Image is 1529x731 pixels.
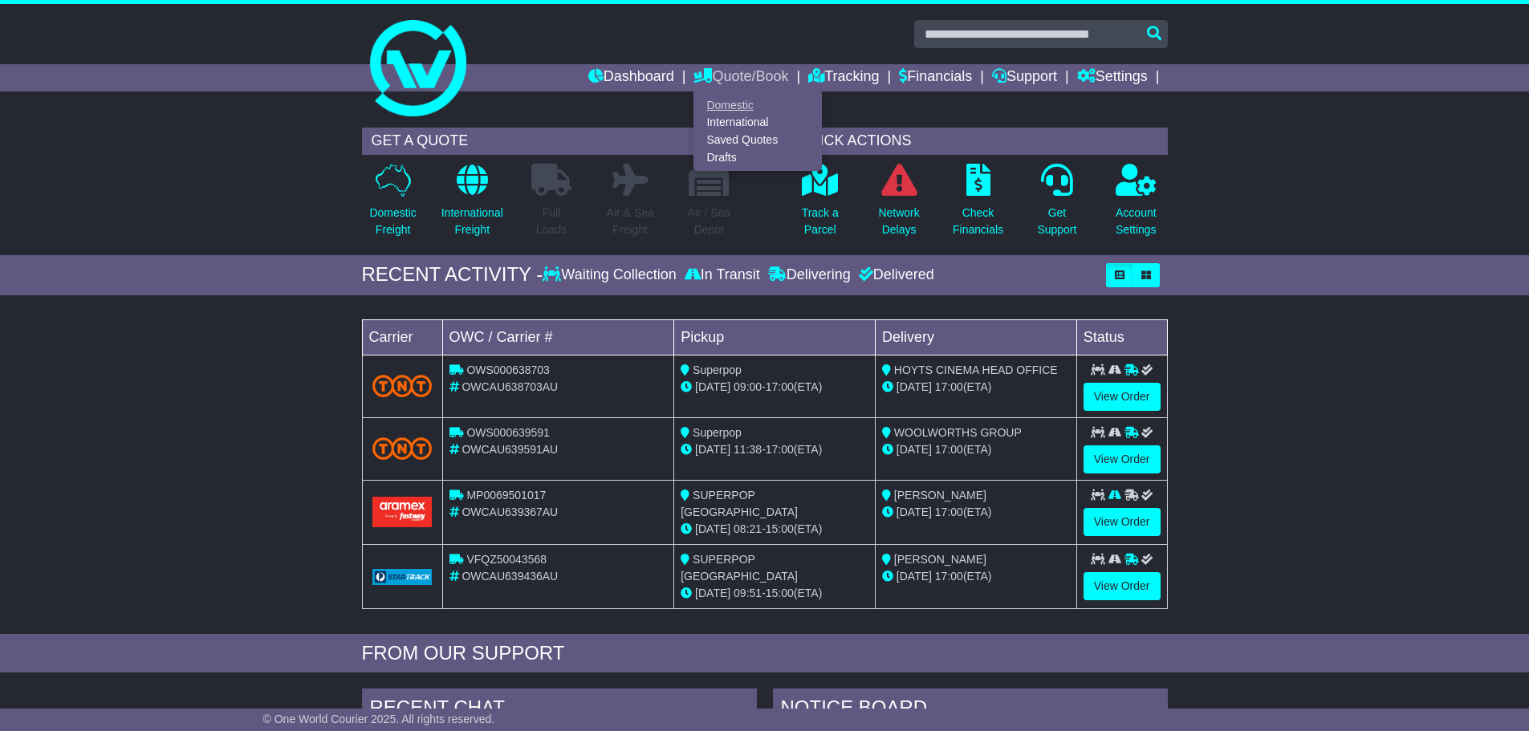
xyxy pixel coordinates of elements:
[695,443,730,456] span: [DATE]
[789,128,1168,155] div: QUICK ACTIONS
[1076,319,1167,355] td: Status
[466,426,550,439] span: OWS000639591
[466,489,546,502] span: MP0069501017
[694,132,821,149] a: Saved Quotes
[693,91,822,171] div: Quote/Book
[1116,205,1157,238] p: Account Settings
[935,380,963,393] span: 17:00
[894,426,1022,439] span: WOOLWORTHS GROUP
[462,443,558,456] span: OWCAU639591AU
[681,521,868,538] div: - (ETA)
[681,441,868,458] div: - (ETA)
[897,570,932,583] span: [DATE]
[1084,383,1161,411] a: View Order
[801,163,840,247] a: Track aParcel
[935,506,963,518] span: 17:00
[855,266,934,284] div: Delivered
[766,380,794,393] span: 17:00
[734,587,762,599] span: 09:51
[1084,445,1161,473] a: View Order
[882,379,1070,396] div: (ETA)
[462,506,558,518] span: OWCAU639367AU
[681,489,798,518] span: SUPERPOP [GEOGRAPHIC_DATA]
[362,128,741,155] div: GET A QUOTE
[362,319,442,355] td: Carrier
[878,205,919,238] p: Network Delays
[734,522,762,535] span: 08:21
[882,441,1070,458] div: (ETA)
[935,443,963,456] span: 17:00
[1115,163,1157,247] a: AccountSettings
[693,426,742,439] span: Superpop
[897,443,932,456] span: [DATE]
[543,266,680,284] div: Waiting Collection
[695,587,730,599] span: [DATE]
[694,114,821,132] a: International
[694,148,821,166] a: Drafts
[1084,572,1161,600] a: View Order
[1036,163,1077,247] a: GetSupport
[734,443,762,456] span: 11:38
[442,319,674,355] td: OWC / Carrier #
[531,205,571,238] p: Full Loads
[764,266,855,284] div: Delivering
[953,205,1003,238] p: Check Financials
[897,506,932,518] span: [DATE]
[681,553,798,583] span: SUPERPOP [GEOGRAPHIC_DATA]
[372,569,433,585] img: GetCarrierServiceLogo
[875,319,1076,355] td: Delivery
[897,380,932,393] span: [DATE]
[693,64,788,91] a: Quote/Book
[992,64,1057,91] a: Support
[369,205,416,238] p: Domestic Freight
[877,163,920,247] a: NetworkDelays
[681,266,764,284] div: In Transit
[766,443,794,456] span: 17:00
[674,319,876,355] td: Pickup
[802,205,839,238] p: Track a Parcel
[462,570,558,583] span: OWCAU639436AU
[882,504,1070,521] div: (ETA)
[372,497,433,526] img: Aramex.png
[695,380,730,393] span: [DATE]
[466,363,550,376] span: OWS000638703
[372,437,433,459] img: TNT_Domestic.png
[894,553,986,566] span: [PERSON_NAME]
[681,585,868,602] div: - (ETA)
[1037,205,1076,238] p: Get Support
[441,163,504,247] a: InternationalFreight
[362,263,543,286] div: RECENT ACTIVITY -
[693,363,742,376] span: Superpop
[808,64,879,91] a: Tracking
[681,379,868,396] div: - (ETA)
[462,380,558,393] span: OWCAU638703AU
[362,642,1168,665] div: FROM OUR SUPPORT
[607,205,654,238] p: Air & Sea Freight
[695,522,730,535] span: [DATE]
[441,205,503,238] p: International Freight
[466,553,547,566] span: VFQZ50043568
[263,713,495,725] span: © One World Courier 2025. All rights reserved.
[766,587,794,599] span: 15:00
[1084,508,1161,536] a: View Order
[882,568,1070,585] div: (ETA)
[952,163,1004,247] a: CheckFinancials
[688,205,731,238] p: Air / Sea Depot
[894,489,986,502] span: [PERSON_NAME]
[766,522,794,535] span: 15:00
[694,96,821,114] a: Domestic
[372,375,433,396] img: TNT_Domestic.png
[935,570,963,583] span: 17:00
[1077,64,1148,91] a: Settings
[368,163,417,247] a: DomesticFreight
[899,64,972,91] a: Financials
[588,64,674,91] a: Dashboard
[734,380,762,393] span: 09:00
[894,363,1058,376] span: HOYTS CINEMA HEAD OFFICE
